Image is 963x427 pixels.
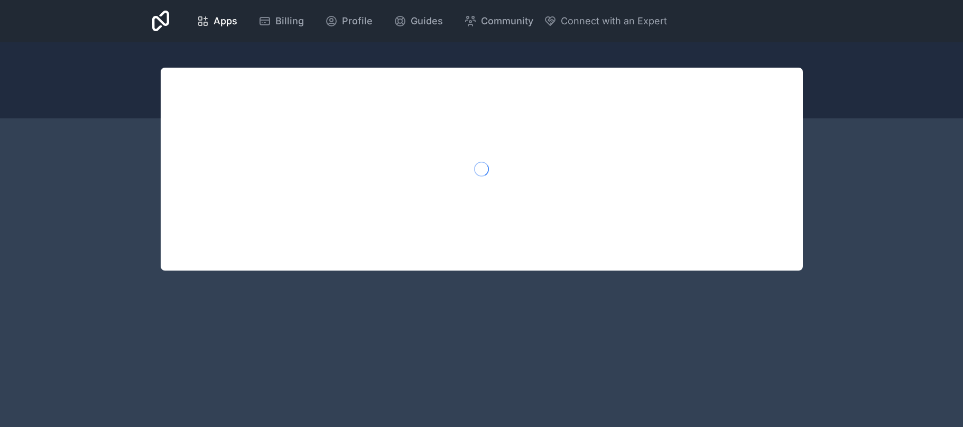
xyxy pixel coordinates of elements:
a: Profile [317,10,381,33]
a: Apps [188,10,246,33]
span: Connect with an Expert [561,14,667,29]
a: Billing [250,10,312,33]
a: Guides [385,10,451,33]
button: Connect with an Expert [544,14,667,29]
span: Guides [411,14,443,29]
span: Billing [275,14,304,29]
span: Apps [214,14,237,29]
a: Community [456,10,542,33]
span: Profile [342,14,373,29]
span: Community [481,14,533,29]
